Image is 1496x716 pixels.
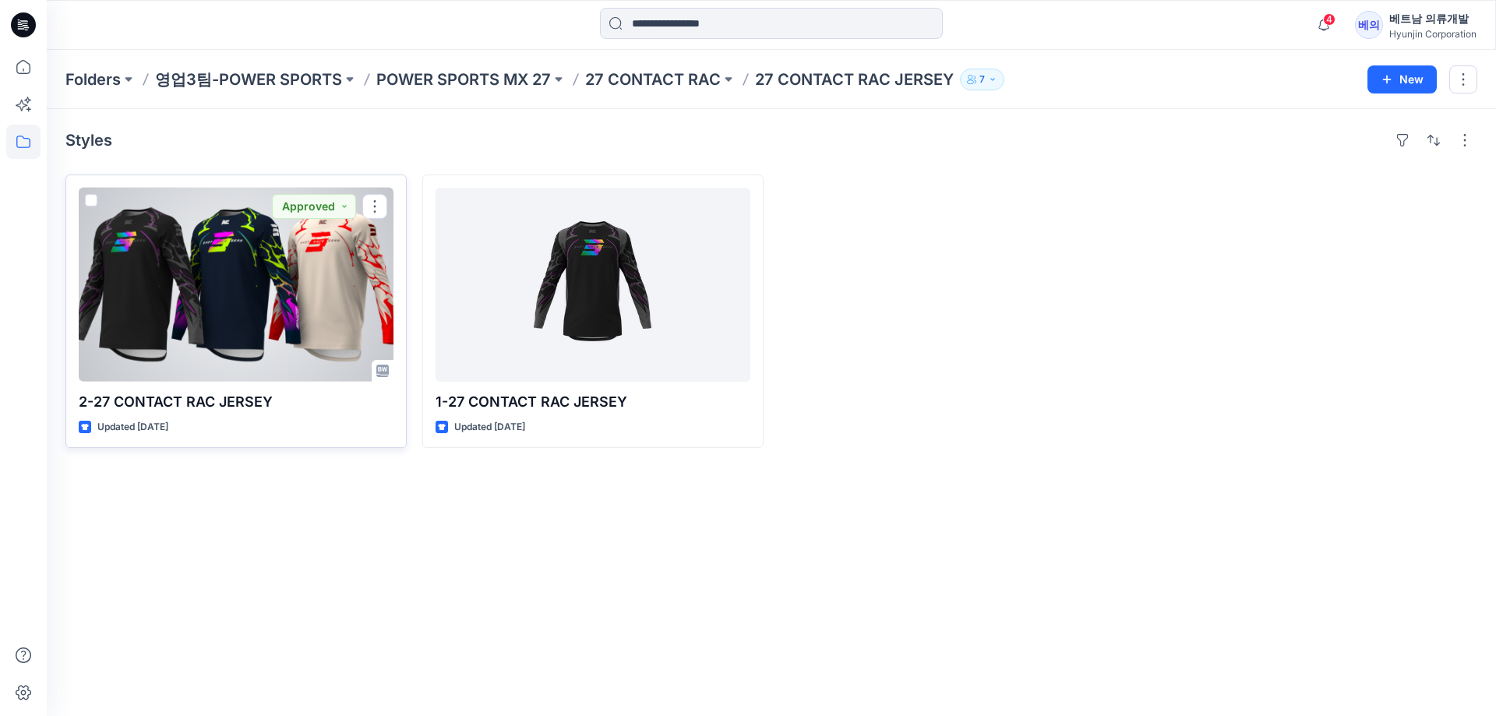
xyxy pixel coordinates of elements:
[585,69,721,90] a: 27 CONTACT RAC
[65,69,121,90] a: Folders
[979,71,985,88] p: 7
[1323,13,1335,26] span: 4
[436,188,750,382] a: 1-27 CONTACT RAC JERSEY
[1389,28,1477,40] div: Hyunjin Corporation
[97,419,168,436] p: Updated [DATE]
[436,391,750,413] p: 1-27 CONTACT RAC JERSEY
[155,69,342,90] a: 영업3팀-POWER SPORTS
[755,69,954,90] p: 27 CONTACT RAC JERSEY
[1367,65,1437,93] button: New
[79,188,393,382] a: 2-27 CONTACT RAC JERSEY
[1355,11,1383,39] div: 베의
[79,391,393,413] p: 2-27 CONTACT RAC JERSEY
[376,69,551,90] a: POWER SPORTS MX 27
[65,131,112,150] h4: Styles
[960,69,1004,90] button: 7
[1389,9,1477,28] div: 베트남 의류개발
[454,419,525,436] p: Updated [DATE]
